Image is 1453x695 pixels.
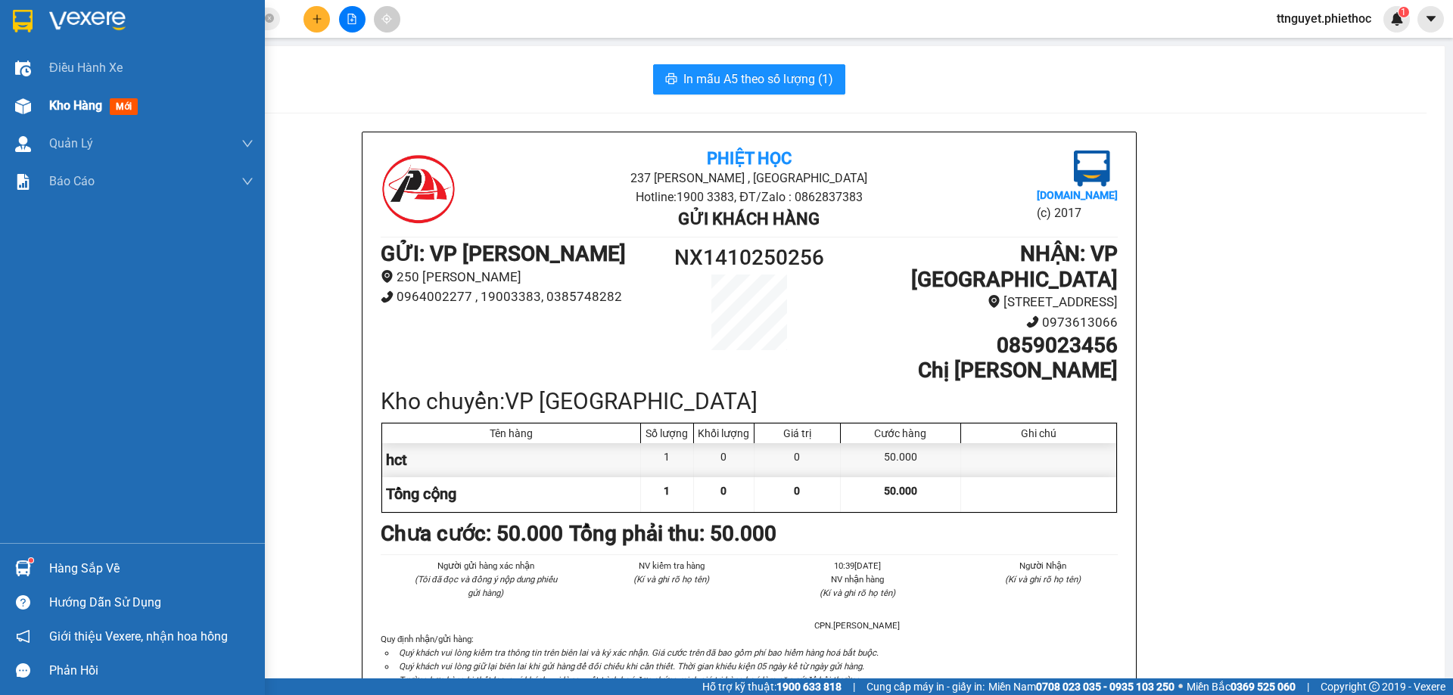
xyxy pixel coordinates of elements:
strong: 0708 023 035 - 0935 103 250 [1036,681,1175,693]
span: | [853,678,855,695]
h1: 0859023456 [842,333,1118,358]
span: caret-down [1424,12,1438,26]
div: Kho chuyển: VP [GEOGRAPHIC_DATA] [381,383,1118,419]
button: plus [303,6,330,33]
span: mới [110,98,138,115]
span: | [1307,678,1309,695]
li: Người gửi hàng xác nhận [411,559,561,572]
h1: NX1410250256 [657,241,842,275]
i: (Kí và ghi rõ họ tên) [820,588,895,598]
li: [STREET_ADDRESS] [842,292,1118,312]
h1: Chị [PERSON_NAME] [842,358,1118,383]
i: (Kí và ghi rõ họ tên) [633,574,709,585]
span: Miền Bắc [1187,678,1296,695]
li: Hotline: 1900 3383, ĐT/Zalo : 0862837383 [503,188,994,206]
span: 0 [794,485,800,497]
img: warehouse-icon [15,136,31,152]
button: file-add [339,6,366,33]
span: question-circle [16,595,30,610]
strong: 1900 633 818 [776,681,842,693]
b: Gửi khách hàng [678,209,820,228]
img: solution-icon [15,174,31,190]
div: Tên hàng [386,427,636,439]
i: Trường hợp hàng bị thất lạc, quý khách vui lòng xuất trình hoá đơn chứng minh giá trị hàng hoá là... [399,675,862,685]
i: Quý khách vui lòng giữ lại biên lai khi gửi hàng để đối chiếu khi cần thiết. Thời gian khiếu kiện... [399,661,864,672]
span: Miền Nam [988,678,1175,695]
i: (Kí và ghi rõ họ tên) [1005,574,1081,585]
li: 237 [PERSON_NAME] , [GEOGRAPHIC_DATA] [503,169,994,188]
span: Báo cáo [49,172,95,191]
b: Phiệt Học [707,149,792,168]
li: 250 [PERSON_NAME] [381,267,657,287]
span: ⚪️ [1178,684,1183,690]
div: Hướng dẫn sử dụng [49,591,254,614]
b: Chưa cước : 50.000 [381,521,563,546]
span: Cung cấp máy in - giấy in: [867,678,985,695]
span: 1 [664,485,670,497]
img: logo.jpg [1074,150,1110,187]
img: warehouse-icon [15,61,31,76]
button: caret-down [1417,6,1444,33]
span: close-circle [265,12,274,26]
span: 50.000 [884,485,917,497]
div: Ghi chú [965,427,1112,439]
span: Điều hành xe [49,58,123,77]
div: Khối lượng [698,427,750,439]
div: hct [382,443,641,477]
img: logo.jpg [381,150,456,226]
span: plus [312,14,322,24]
span: copyright [1369,681,1380,692]
b: [DOMAIN_NAME] [1037,189,1118,201]
span: Hỗ trợ kỹ thuật: [702,678,842,695]
div: 0 [694,443,755,477]
span: ttnguyet.phiethoc [1265,9,1383,28]
span: down [241,175,254,188]
sup: 1 [29,558,33,563]
li: NV kiểm tra hàng [597,559,747,572]
img: logo-vxr [13,10,33,33]
span: phone [1026,315,1039,328]
li: (c) 2017 [1037,203,1118,222]
div: Giá trị [758,427,836,439]
i: Quý khách vui lòng kiểm tra thông tin trên biên lai và ký xác nhận. Giá cước trên đã bao gồm phí ... [399,647,879,658]
span: environment [988,295,1000,308]
li: NV nhận hàng [783,572,932,586]
b: NHẬN : VP [GEOGRAPHIC_DATA] [911,241,1118,292]
img: warehouse-icon [15,98,31,114]
span: Kho hàng [49,98,102,113]
li: 0973613066 [842,312,1118,333]
button: aim [374,6,400,33]
span: message [16,663,30,678]
span: Giới thiệu Vexere, nhận hoa hồng [49,627,228,646]
span: Quản Lý [49,134,93,153]
div: Hàng sắp về [49,557,254,580]
span: In mẫu A5 theo số lượng (1) [683,70,833,88]
div: 1 [641,443,694,477]
strong: 0369 525 060 [1231,681,1296,693]
span: environment [381,270,394,283]
b: GỬI : VP [PERSON_NAME] [381,241,626,266]
button: printerIn mẫu A5 theo số lượng (1) [653,64,845,95]
span: 0 [720,485,726,497]
img: icon-new-feature [1390,12,1404,26]
div: Số lượng [645,427,689,439]
span: notification [16,629,30,644]
span: phone [381,290,394,303]
span: Tổng cộng [386,485,456,503]
sup: 1 [1399,7,1409,17]
span: 1 [1401,7,1406,17]
span: file-add [347,14,357,24]
div: Phản hồi [49,659,254,682]
span: aim [381,14,392,24]
li: 0964002277 , 19003383, 0385748282 [381,287,657,307]
span: printer [665,73,677,87]
div: 0 [755,443,841,477]
span: close-circle [265,14,274,23]
div: Cước hàng [845,427,957,439]
b: Tổng phải thu: 50.000 [569,521,776,546]
i: (Tôi đã đọc và đồng ý nộp dung phiếu gửi hàng) [415,574,557,598]
span: down [241,138,254,150]
li: Người Nhận [969,559,1119,572]
img: warehouse-icon [15,560,31,576]
li: CPN.[PERSON_NAME] [783,619,932,632]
